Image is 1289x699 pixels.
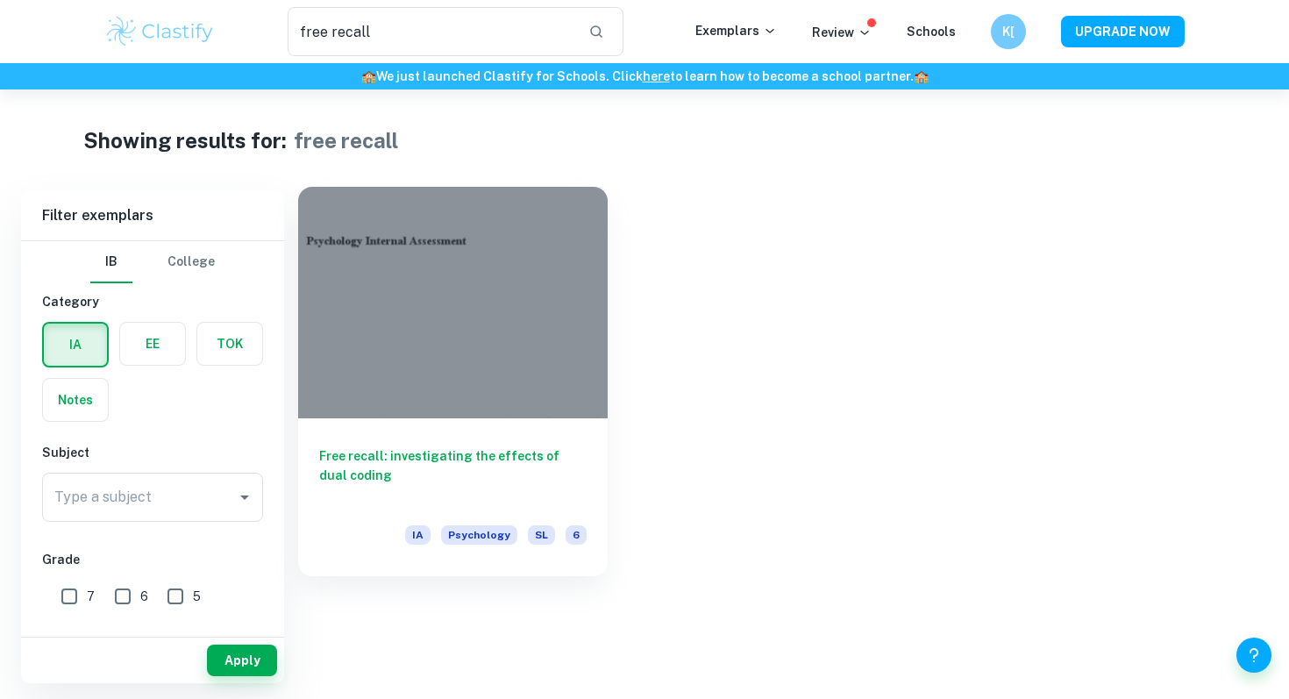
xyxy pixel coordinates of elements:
[566,525,587,545] span: 6
[1061,16,1185,47] button: UPGRADE NOW
[441,525,517,545] span: Psychology
[194,628,201,647] span: 2
[21,191,284,240] h6: Filter exemplars
[90,241,215,283] div: Filter type choice
[528,525,555,545] span: SL
[999,22,1019,41] h6: K[
[4,67,1285,86] h6: We just launched Clastify for Schools. Click to learn how to become a school partner.
[43,379,108,421] button: Notes
[812,23,872,42] p: Review
[140,587,148,606] span: 6
[44,324,107,366] button: IA
[361,69,376,83] span: 🏫
[207,645,277,676] button: Apply
[120,323,185,365] button: EE
[1236,638,1271,673] button: Help and Feedback
[90,241,132,283] button: IB
[695,21,777,40] p: Exemplars
[246,628,252,647] span: 1
[104,14,216,49] img: Clastify logo
[87,628,96,647] span: 4
[87,587,95,606] span: 7
[42,550,263,569] h6: Grade
[197,323,262,365] button: TOK
[232,485,257,510] button: Open
[991,14,1026,49] button: K[
[42,443,263,462] h6: Subject
[914,69,929,83] span: 🏫
[294,125,398,156] h1: free recall
[42,292,263,311] h6: Category
[405,525,431,545] span: IA
[141,628,149,647] span: 3
[83,125,287,156] h1: Showing results for:
[167,241,215,283] button: College
[193,587,201,606] span: 5
[319,446,587,504] h6: Free recall: investigating the effects of dual coding
[643,69,670,83] a: here
[298,191,608,581] a: Free recall: investigating the effects of dual codingIAPsychologySL6
[907,25,956,39] a: Schools
[288,7,574,56] input: Search for any exemplars...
